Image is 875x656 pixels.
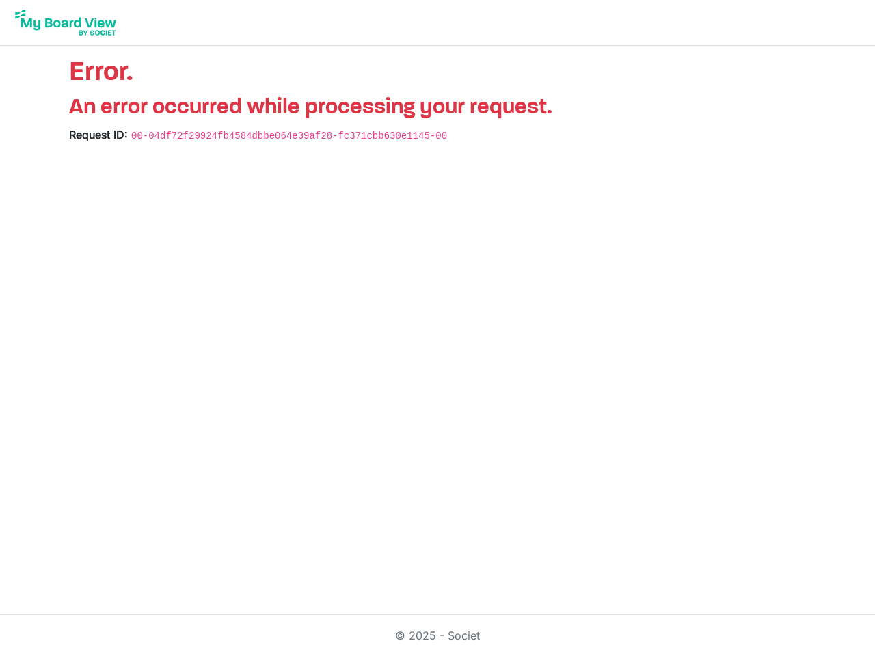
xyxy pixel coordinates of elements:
[69,95,806,121] h2: An error occurred while processing your request.
[395,629,480,642] a: © 2025 - Societ
[131,131,447,141] code: 00-04df72f29924fb4584dbbe064e39af28-fc371cbb630e1145-00
[69,57,806,90] h1: Error.
[11,5,120,40] img: My Board View Logo
[69,128,128,141] strong: Request ID:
